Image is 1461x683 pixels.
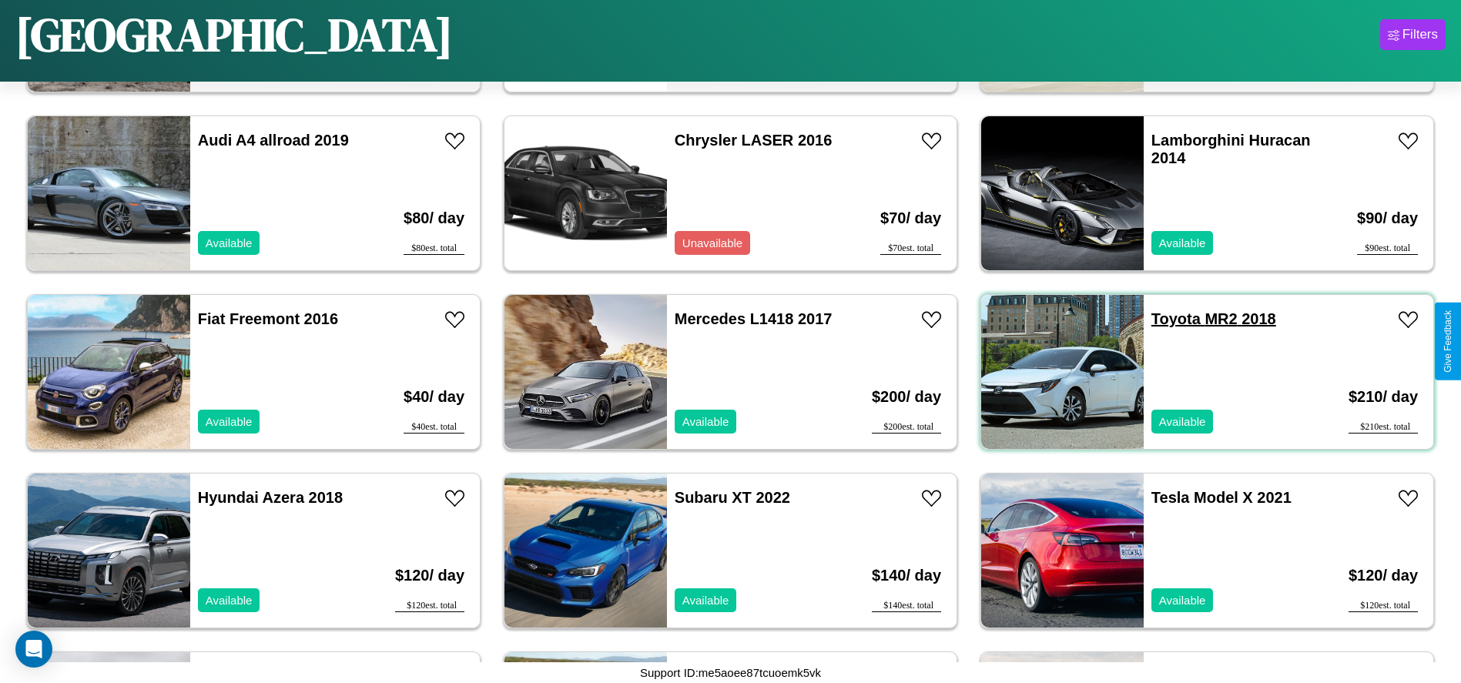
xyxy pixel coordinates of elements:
[872,600,941,612] div: $ 140 est. total
[1349,551,1418,600] h3: $ 120 / day
[395,551,464,600] h3: $ 120 / day
[1380,19,1446,50] button: Filters
[872,551,941,600] h3: $ 140 / day
[1151,310,1276,327] a: Toyota MR2 2018
[880,243,941,255] div: $ 70 est. total
[1357,194,1418,243] h3: $ 90 / day
[1151,132,1311,166] a: Lamborghini Huracan 2014
[404,194,464,243] h3: $ 80 / day
[1159,411,1206,432] p: Available
[682,411,729,432] p: Available
[404,421,464,434] div: $ 40 est. total
[15,3,453,66] h1: [GEOGRAPHIC_DATA]
[1402,27,1438,42] div: Filters
[675,310,833,327] a: Mercedes L1418 2017
[640,662,821,683] p: Support ID: me5aoee87tcuoemk5vk
[1349,600,1418,612] div: $ 120 est. total
[872,421,941,434] div: $ 200 est. total
[682,233,742,253] p: Unavailable
[682,590,729,611] p: Available
[1159,590,1206,611] p: Available
[675,132,833,149] a: Chrysler LASER 2016
[404,373,464,421] h3: $ 40 / day
[1349,373,1418,421] h3: $ 210 / day
[395,600,464,612] div: $ 120 est. total
[206,590,253,611] p: Available
[675,489,790,506] a: Subaru XT 2022
[1349,421,1418,434] div: $ 210 est. total
[198,489,343,506] a: Hyundai Azera 2018
[1443,310,1453,373] div: Give Feedback
[872,373,941,421] h3: $ 200 / day
[1151,489,1292,506] a: Tesla Model X 2021
[206,233,253,253] p: Available
[198,310,338,327] a: Fiat Freemont 2016
[1357,243,1418,255] div: $ 90 est. total
[880,194,941,243] h3: $ 70 / day
[198,132,349,149] a: Audi A4 allroad 2019
[1159,233,1206,253] p: Available
[206,411,253,432] p: Available
[15,631,52,668] div: Open Intercom Messenger
[404,243,464,255] div: $ 80 est. total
